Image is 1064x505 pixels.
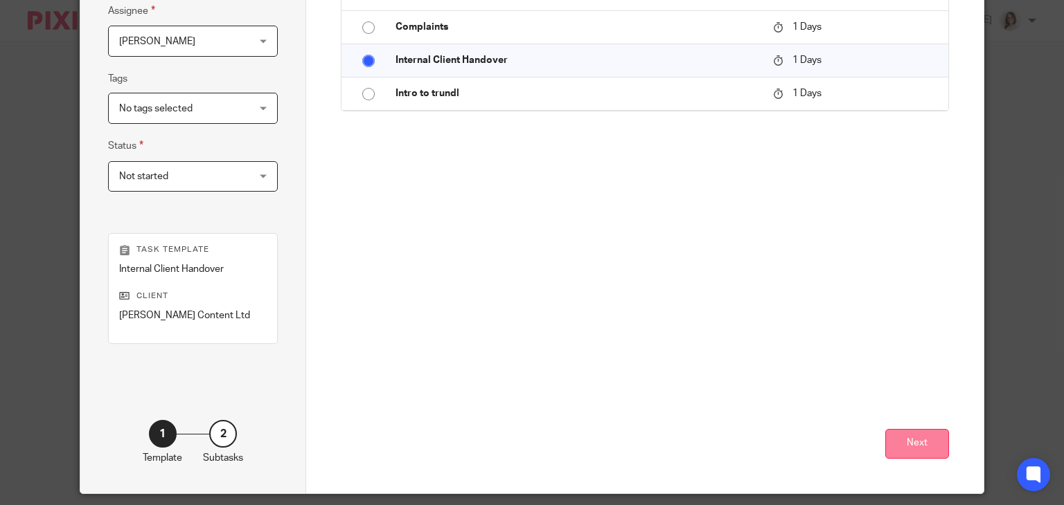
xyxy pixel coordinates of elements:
p: Internal Client Handover [396,53,759,67]
label: Tags [108,72,127,86]
p: Internal Client Handover [119,262,267,276]
button: Next [885,429,949,459]
span: [PERSON_NAME] [119,37,195,46]
span: Not started [119,172,168,181]
label: Status [108,138,143,154]
p: Complaints [396,20,759,34]
span: 1 Days [792,89,822,98]
span: No tags selected [119,104,193,113]
p: Template [143,451,182,465]
div: 2 [209,420,237,448]
p: Task template [119,244,267,255]
p: Subtasks [203,451,243,465]
span: 1 Days [792,55,822,65]
p: Intro to trundl [396,86,759,100]
div: 1 [149,420,177,448]
p: Client [119,291,267,302]
label: Assignee [108,3,155,19]
p: [PERSON_NAME] Content Ltd [119,309,267,322]
span: 1 Days [792,22,822,32]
